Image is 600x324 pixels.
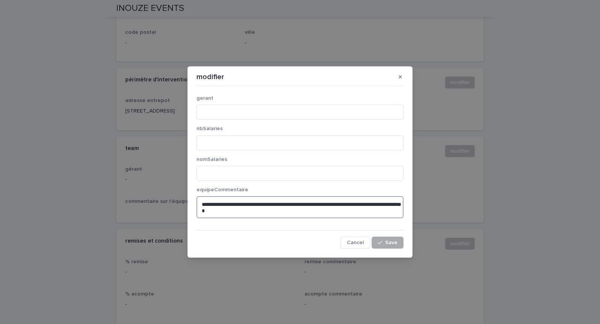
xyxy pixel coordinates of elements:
[196,187,248,192] span: equipeCommentaire
[196,72,224,81] p: modifier
[347,240,364,245] span: Cancel
[340,237,370,249] button: Cancel
[196,126,223,131] span: nbSalaries
[196,157,227,162] span: nomSalaries
[196,96,213,101] span: gerant
[372,237,403,249] button: Save
[385,240,397,245] span: Save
